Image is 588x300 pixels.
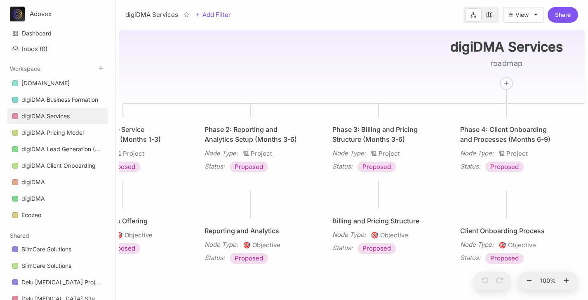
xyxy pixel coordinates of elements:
[460,240,494,250] div: Node Type :
[21,177,45,187] div: digiDMA
[362,162,391,172] span: Proposed
[115,149,144,159] span: Project
[490,253,519,263] span: Proposed
[460,253,480,263] div: Status :
[7,141,108,157] a: digiDMA Lead Generation (Funnel)
[7,191,108,206] a: digiDMA
[7,158,108,174] div: digiDMA Client Onboarding
[107,244,135,253] span: Proposed
[515,12,529,18] div: View
[243,149,272,159] span: Project
[107,162,135,172] span: Proposed
[243,150,251,157] i: 🏗
[490,162,519,172] span: Proposed
[7,108,108,124] a: digiDMA Services
[332,124,425,144] div: Phase 3: Billing and Pricing Structure (Months 3-6)
[362,244,391,253] span: Proposed
[205,148,238,158] div: Node Type :
[371,150,379,157] i: 🏗
[10,65,40,72] button: Workspace
[197,117,305,180] div: Phase 2: Reporting and Analytics Setup (Months 3-6)Node Type:🏗ProjectStatus:Proposed
[205,124,297,144] div: Phase 2: Reporting and Analytics Setup (Months 3-6)
[125,10,178,20] div: digiDMA Services
[7,258,108,274] a: SlimCare Solutions
[499,241,508,249] i: 🎯
[325,117,433,180] div: Phase 3: Billing and Pricing Structure (Months 3-6)Node Type:🏗ProjectStatus:Proposed
[21,244,71,254] div: SlimCare Solutions
[243,241,252,249] i: 🎯
[235,253,263,263] span: Proposed
[21,144,103,154] div: digiDMA Lead Generation (Funnel)
[499,150,506,157] i: 🏗
[21,261,71,271] div: SlimCare Solutions
[21,128,84,138] div: digiDMA Pricing Model
[7,274,108,291] div: Delu [MEDICAL_DATA] Project Management
[69,117,177,180] div: Phase 1: Core Service Development (Months 1-3)🏗ProjectProposed
[205,240,238,250] div: Node Type :
[115,150,123,157] i: 🏗
[7,241,108,258] div: SlimCare Solutions
[371,230,408,240] span: Objective
[21,95,98,105] div: digiDMA Business Formation
[77,124,169,144] div: Phase 1: Core Service Development (Months 1-3)
[325,208,433,262] div: Billing and Pricing StructureNode Type:🎯ObjectiveStatus:Proposed
[7,174,108,190] a: digiDMA
[371,231,380,239] i: 🎯
[7,42,108,56] button: Inbox (0)
[503,7,543,23] button: View
[21,111,70,121] div: digiDMA Services
[205,253,225,263] div: Status :
[332,148,366,158] div: Node Type :
[7,191,108,207] div: digiDMA
[460,124,553,144] div: Phase 4: Client Onboarding and Processes (Months 6-9)
[7,92,108,108] a: digiDMA Business Formation
[115,231,125,239] i: 🎯
[30,10,92,18] div: Adovex
[452,117,560,180] div: Phase 4: Client Onboarding and Processes (Months 6-9)Node Type:🏗ProjectStatus:Proposed
[7,274,108,290] a: Delu [MEDICAL_DATA] Project Management
[7,125,108,141] a: digiDMA Pricing Model
[195,10,231,20] button: Add Filter
[243,240,280,250] span: Objective
[332,162,353,171] div: Status :
[452,218,560,272] div: Client Onboarding ProcessNode Type:🎯ObjectiveStatus:Proposed
[332,216,425,226] div: Billing and Pricing Structure
[499,240,536,250] span: Objective
[7,158,108,173] a: digiDMA Client Onboarding
[7,207,108,223] a: Ecozeo
[69,208,177,262] div: Core Services Offering🎯ObjectiveProposed
[197,218,305,272] div: Reporting and AnalyticsNode Type:🎯ObjectiveStatus:Proposed
[7,75,108,91] a: [DOMAIN_NAME]
[7,73,108,226] div: Workspace
[21,78,70,88] div: [DOMAIN_NAME]
[10,7,105,21] button: Adovex
[21,210,41,220] div: Ecozeo
[205,162,225,171] div: Status :
[499,149,528,159] span: Project
[77,216,169,226] div: Core Services Offering
[332,243,353,253] div: Status :
[7,26,108,41] a: Dashboard
[115,230,153,240] span: Objective
[538,272,558,291] button: 100%
[460,226,553,236] div: Client Onboarding Process
[10,232,29,239] button: Shared
[235,162,263,172] span: Proposed
[460,162,480,171] div: Status :
[21,194,45,204] div: digiDMA
[21,161,96,171] div: digiDMA Client Onboarding
[21,277,103,287] div: Delu [MEDICAL_DATA] Project Management
[7,241,108,257] a: SlimCare Solutions
[200,10,231,20] span: Add Filter
[332,230,366,240] div: Node Type :
[205,226,297,236] div: Reporting and Analytics
[460,148,494,158] div: Node Type :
